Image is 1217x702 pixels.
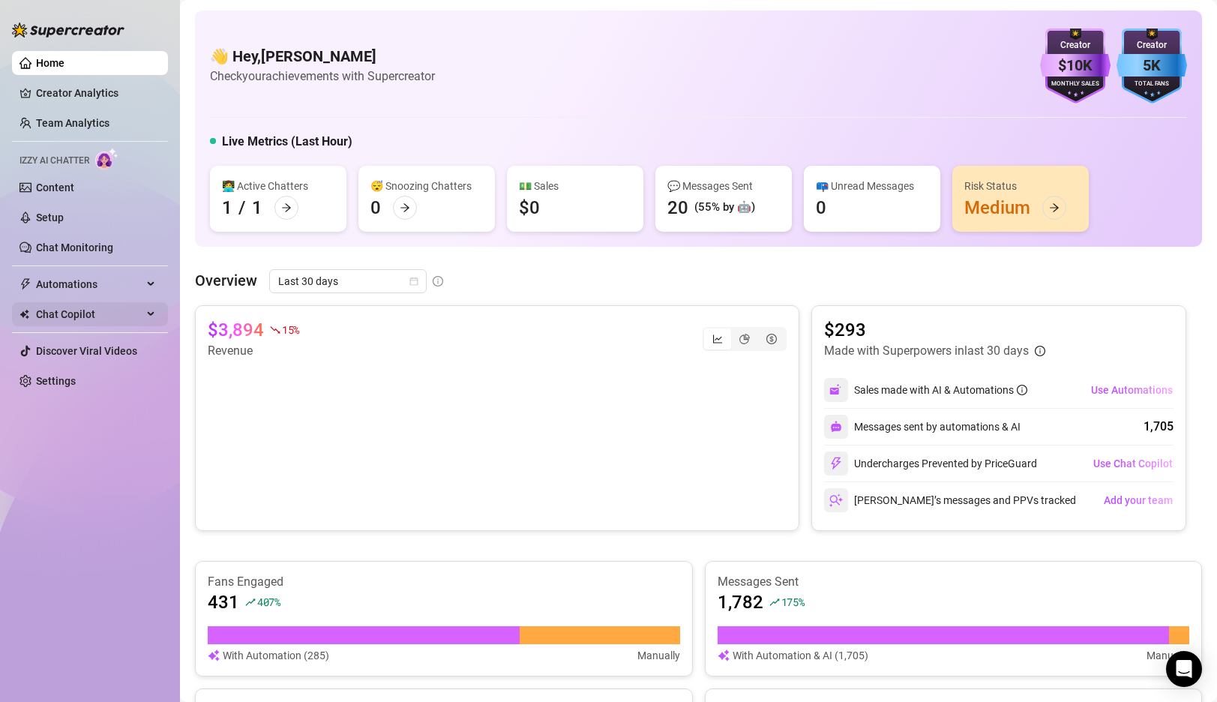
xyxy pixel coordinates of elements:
[36,117,109,129] a: Team Analytics
[370,196,381,220] div: 0
[964,178,1077,194] div: Risk Status
[637,647,680,664] article: Manually
[824,318,1045,342] article: $293
[36,241,113,253] a: Chat Monitoring
[1093,457,1173,469] span: Use Chat Copilot
[1117,28,1187,103] img: blue-badge-DgoSNQY1.svg
[222,178,334,194] div: 👩‍💻 Active Chatters
[1147,647,1189,664] article: Manually
[19,154,89,168] span: Izzy AI Chatter
[739,334,750,344] span: pie-chart
[36,81,156,105] a: Creator Analytics
[95,148,118,169] img: AI Chatter
[718,574,1190,590] article: Messages Sent
[824,415,1021,439] div: Messages sent by automations & AI
[223,647,329,664] article: With Automation (285)
[400,202,410,213] span: arrow-right
[195,269,257,292] article: Overview
[824,488,1076,512] div: [PERSON_NAME]’s messages and PPVs tracked
[1144,418,1174,436] div: 1,705
[718,590,763,614] article: 1,782
[370,178,483,194] div: 😴 Snoozing Chatters
[252,196,262,220] div: 1
[36,181,74,193] a: Content
[816,196,826,220] div: 0
[1040,38,1111,52] div: Creator
[1090,378,1174,402] button: Use Automations
[1104,494,1173,506] span: Add your team
[208,342,299,360] article: Revenue
[1093,451,1174,475] button: Use Chat Copilot
[1117,38,1187,52] div: Creator
[703,327,787,351] div: segmented control
[829,383,843,397] img: svg%3e
[210,67,435,85] article: Check your achievements with Supercreator
[1040,54,1111,77] div: $10K
[270,325,280,335] span: fall
[781,595,805,609] span: 175 %
[36,57,64,69] a: Home
[1117,54,1187,77] div: 5K
[36,272,142,296] span: Automations
[1017,385,1027,395] span: info-circle
[208,318,264,342] article: $3,894
[1117,79,1187,89] div: Total Fans
[245,597,256,607] span: rise
[1040,28,1111,103] img: purple-badge-B9DA21FR.svg
[854,382,1027,398] div: Sales made with AI & Automations
[12,22,124,37] img: logo-BBDzfeDw.svg
[694,199,755,217] div: (55% by 🤖)
[830,421,842,433] img: svg%3e
[766,334,777,344] span: dollar-circle
[36,211,64,223] a: Setup
[519,196,540,220] div: $0
[712,334,723,344] span: line-chart
[36,375,76,387] a: Settings
[667,196,688,220] div: 20
[222,196,232,220] div: 1
[829,493,843,507] img: svg%3e
[208,647,220,664] img: svg%3e
[36,302,142,326] span: Chat Copilot
[1040,79,1111,89] div: Monthly Sales
[222,133,352,151] h5: Live Metrics (Last Hour)
[667,178,780,194] div: 💬 Messages Sent
[257,595,280,609] span: 407 %
[718,647,730,664] img: svg%3e
[409,277,418,286] span: calendar
[829,457,843,470] img: svg%3e
[278,270,418,292] span: Last 30 days
[208,574,680,590] article: Fans Engaged
[769,597,780,607] span: rise
[824,342,1029,360] article: Made with Superpowers in last 30 days
[733,647,868,664] article: With Automation & AI (1,705)
[208,590,239,614] article: 431
[519,178,631,194] div: 💵 Sales
[816,178,928,194] div: 📪 Unread Messages
[282,322,299,337] span: 15 %
[19,278,31,290] span: thunderbolt
[1035,346,1045,356] span: info-circle
[1103,488,1174,512] button: Add your team
[210,46,435,67] h4: 👋 Hey, [PERSON_NAME]
[1049,202,1060,213] span: arrow-right
[824,451,1037,475] div: Undercharges Prevented by PriceGuard
[281,202,292,213] span: arrow-right
[36,345,137,357] a: Discover Viral Videos
[1166,651,1202,687] div: Open Intercom Messenger
[19,309,29,319] img: Chat Copilot
[433,276,443,286] span: info-circle
[1091,384,1173,396] span: Use Automations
